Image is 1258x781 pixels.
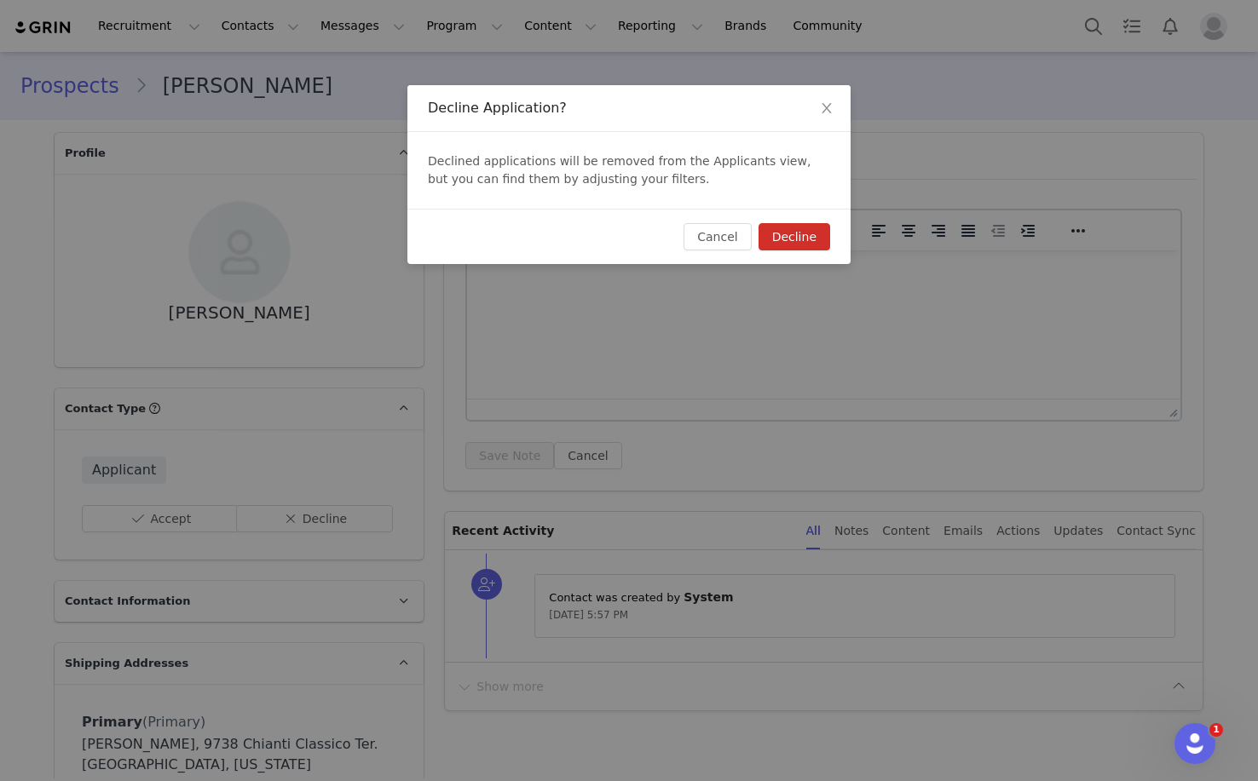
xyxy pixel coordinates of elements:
span: 1 [1209,723,1223,737]
iframe: Intercom live chat [1174,723,1215,764]
button: Cancel [684,223,751,250]
body: Rich Text Area. Press ALT-0 for help. [14,14,700,32]
button: Decline [759,223,830,250]
div: Declined applications will be removed from the Applicants view, but you can find them by adjustin... [407,132,851,209]
button: Close [803,85,851,133]
div: Decline Application? [428,99,830,118]
i: icon: close [820,101,834,115]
